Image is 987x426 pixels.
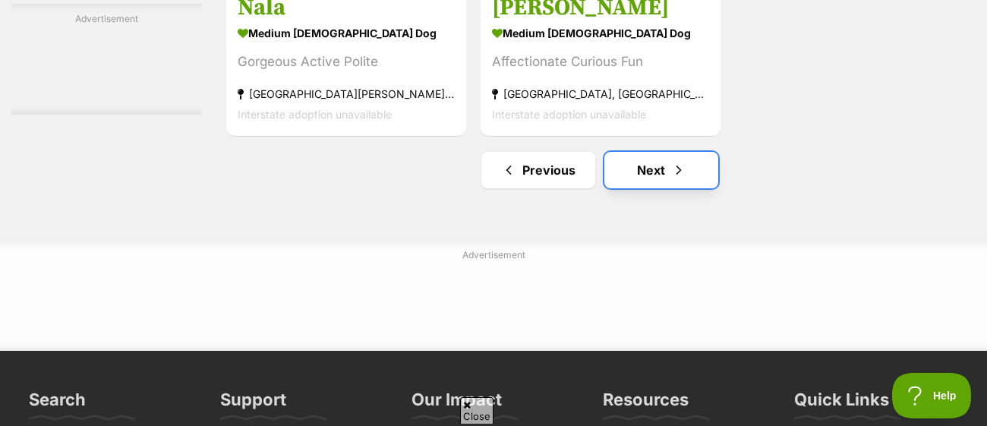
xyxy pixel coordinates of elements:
h3: Search [29,389,86,419]
nav: Pagination [225,152,976,188]
div: Gorgeous Active Polite [238,52,455,73]
h3: Quick Links [794,389,889,419]
h3: Resources [603,389,689,419]
span: Close [460,397,493,424]
strong: [GEOGRAPHIC_DATA][PERSON_NAME][GEOGRAPHIC_DATA] [238,84,455,105]
h3: Our Impact [412,389,502,419]
iframe: Help Scout Beacon - Open [892,373,972,418]
strong: [GEOGRAPHIC_DATA], [GEOGRAPHIC_DATA] [492,84,709,105]
strong: medium [DEMOGRAPHIC_DATA] Dog [492,23,709,45]
div: Affectionate Curious Fun [492,52,709,73]
div: Advertisement [11,4,202,115]
span: Interstate adoption unavailable [238,109,392,121]
h3: Support [220,389,286,419]
a: Next page [604,152,718,188]
strong: medium [DEMOGRAPHIC_DATA] Dog [238,23,455,45]
span: Interstate adoption unavailable [492,109,646,121]
a: Previous page [481,152,595,188]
